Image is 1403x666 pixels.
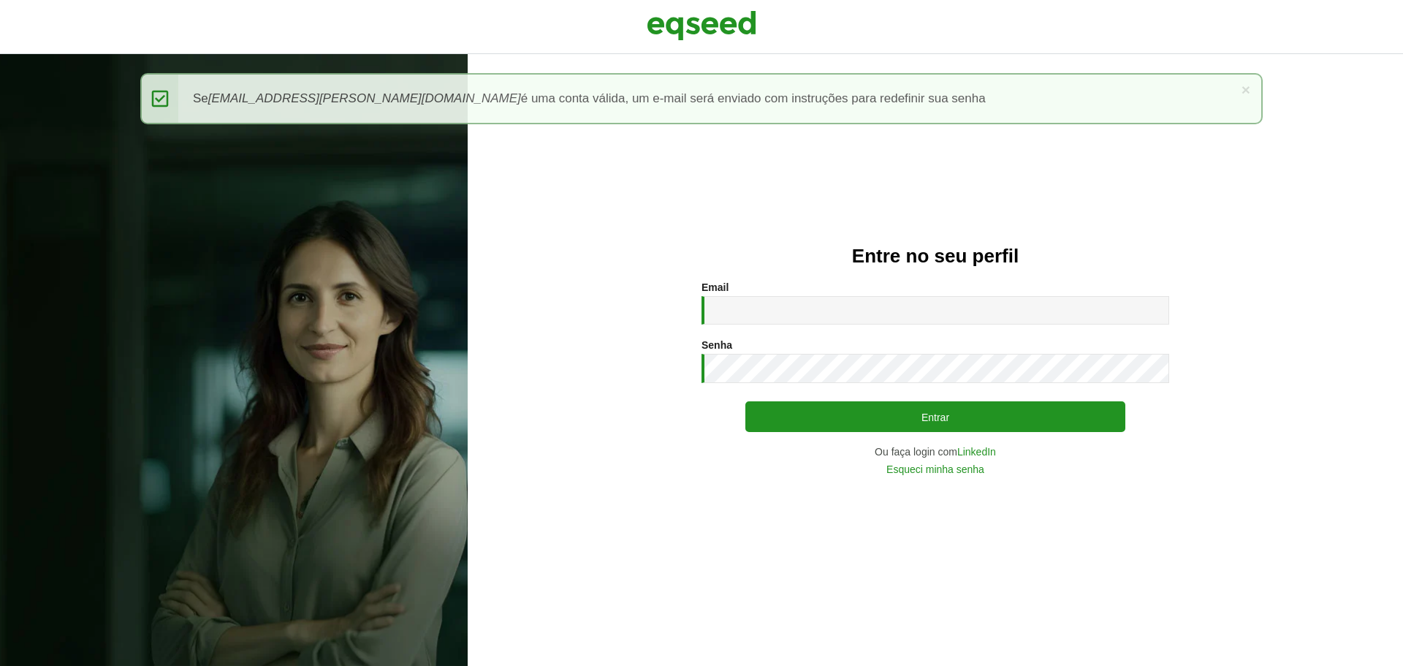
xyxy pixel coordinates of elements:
[1242,82,1250,97] a: ×
[886,464,984,474] a: Esqueci minha senha
[497,246,1374,267] h2: Entre no seu perfil
[957,447,996,457] a: LinkedIn
[701,340,732,350] label: Senha
[647,7,756,44] img: EqSeed Logo
[701,447,1169,457] div: Ou faça login com
[701,282,729,292] label: Email
[140,73,1263,124] div: Se é uma conta válida, um e-mail será enviado com instruções para redefinir sua senha
[208,91,521,105] em: [EMAIL_ADDRESS][PERSON_NAME][DOMAIN_NAME]
[745,401,1125,432] button: Entrar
